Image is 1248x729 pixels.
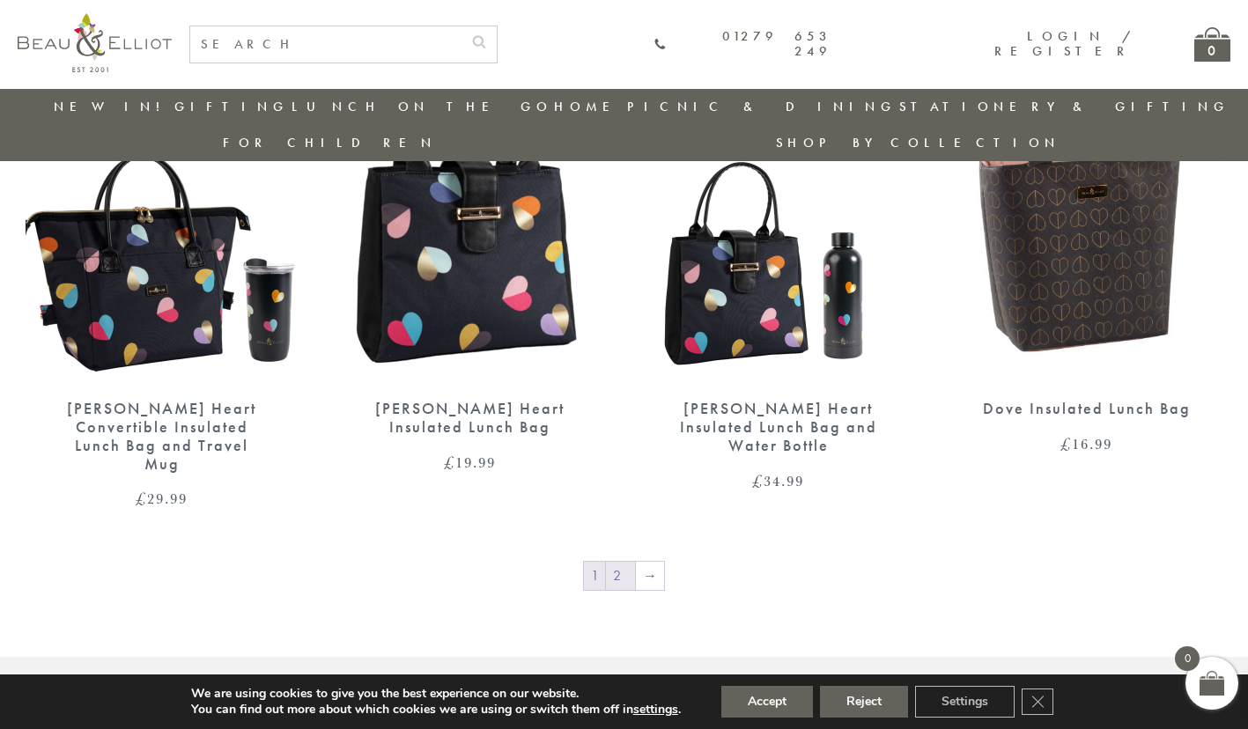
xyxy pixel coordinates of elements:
[1060,433,1112,454] bdi: 16.99
[1194,27,1230,62] a: 0
[26,560,1223,595] nav: Product Pagination
[18,13,172,72] img: logo
[636,562,664,590] a: →
[776,134,1060,151] a: Shop by collection
[223,134,437,151] a: For Children
[1022,688,1053,715] button: Close GDPR Cookie Banner
[56,400,268,473] div: [PERSON_NAME] Heart Convertible Insulated Lunch Bag and Travel Mug
[627,98,897,115] a: Picnic & Dining
[633,702,678,718] button: settings
[190,26,462,63] input: SEARCH
[174,98,289,115] a: Gifting
[26,30,299,382] img: Emily Heart Convertible Lunch Bag and Travel Mug
[950,30,1222,382] img: Dove Insulated Lunch Bag
[654,29,831,60] a: 01279 653 249
[1175,646,1200,671] span: 0
[981,400,1193,418] div: Dove Insulated Lunch Bag
[54,98,172,115] a: New in!
[642,30,915,488] a: Emily Heart Insulated Lunch Bag and Water Bottle [PERSON_NAME] Heart Insulated Lunch Bag and Wate...
[950,30,1223,452] a: Dove Insulated Lunch Bag Dove Insulated Lunch Bag £16.99
[191,686,681,702] p: We are using cookies to give you the best experience on our website.
[26,30,299,506] a: Emily Heart Convertible Lunch Bag and Travel Mug [PERSON_NAME] Heart Convertible Insulated Lunch ...
[752,470,804,491] bdi: 34.99
[752,470,764,491] span: £
[994,27,1133,60] a: Login / Register
[915,686,1015,718] button: Settings
[554,98,624,115] a: Home
[365,400,576,436] div: [PERSON_NAME] Heart Insulated Lunch Bag
[642,30,915,382] img: Emily Heart Insulated Lunch Bag and Water Bottle
[606,562,635,590] a: Page 2
[721,686,813,718] button: Accept
[136,488,147,509] span: £
[334,30,607,382] img: Emily Heart Insulated Lunch Bag
[584,562,605,590] span: Page 1
[673,400,884,454] div: [PERSON_NAME] Heart Insulated Lunch Bag and Water Bottle
[334,30,607,470] a: Emily Heart Insulated Lunch Bag [PERSON_NAME] Heart Insulated Lunch Bag £19.99
[292,98,552,115] a: Lunch On The Go
[444,452,496,473] bdi: 19.99
[444,452,455,473] span: £
[1060,433,1072,454] span: £
[191,702,681,718] p: You can find out more about which cookies we are using or switch them off in .
[820,686,908,718] button: Reject
[136,488,188,509] bdi: 29.99
[899,98,1230,115] a: Stationery & Gifting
